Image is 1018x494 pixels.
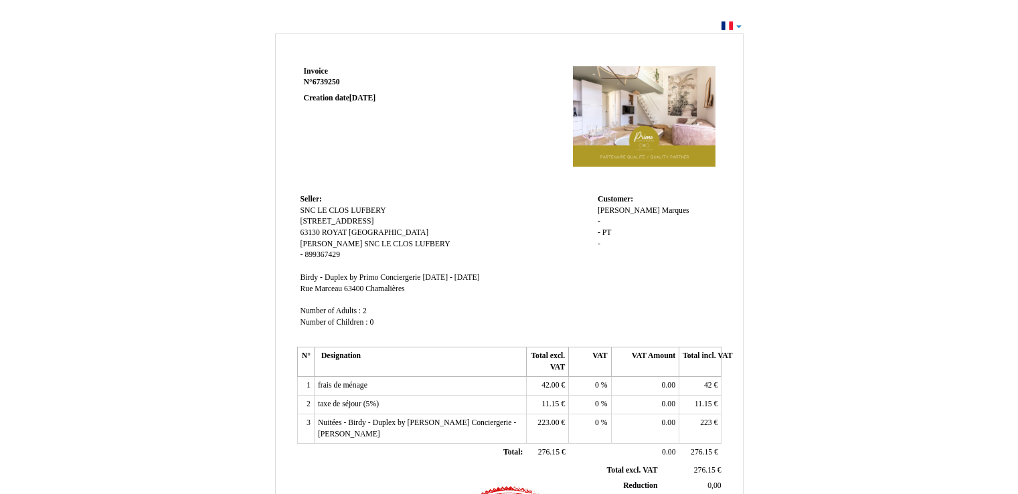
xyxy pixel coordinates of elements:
[301,195,322,203] span: Seller:
[595,418,599,427] span: 0
[595,381,599,390] span: 0
[301,273,421,282] span: Birdy - Duplex by Primo Conciergerie
[607,466,658,475] span: Total excl. VAT
[297,414,314,443] td: 3
[318,418,516,438] span: Nuitées - Birdy - Duplex by [PERSON_NAME] Conciergerie - [PERSON_NAME]
[695,400,712,408] span: 11.15
[694,466,715,475] span: 276.15
[662,381,675,390] span: 0.00
[313,78,340,86] span: 6739250
[660,463,724,478] td: €
[369,318,373,327] span: 0
[569,377,611,396] td: %
[363,307,367,315] span: 2
[526,414,568,443] td: €
[569,347,611,377] th: VAT
[301,284,343,293] span: Rue Marceau
[526,396,568,414] td: €
[569,414,611,443] td: %
[662,400,675,408] span: 0.00
[704,381,712,390] span: 42
[364,240,450,248] span: SNC LE CLOS LUFBERY
[349,94,375,102] span: [DATE]
[598,195,633,203] span: Customer:
[304,77,464,88] strong: N°
[422,273,479,282] span: [DATE] - [DATE]
[679,347,722,377] th: Total incl. VAT
[662,418,675,427] span: 0.00
[598,206,660,215] span: [PERSON_NAME]
[349,228,428,237] span: [GEOGRAPHIC_DATA]
[301,318,368,327] span: Number of Children :
[611,347,679,377] th: VAT Amount
[297,396,314,414] td: 2
[598,217,600,226] span: -
[623,481,657,490] span: Reduction
[318,381,367,390] span: frais de ménage
[537,418,559,427] span: 223.00
[314,347,526,377] th: Designation
[526,347,568,377] th: Total excl. VAT
[305,250,340,259] span: 899367429
[570,66,718,167] img: logo
[301,206,386,215] span: SNC LE CLOS LUFBERY
[662,448,675,457] span: 0.00
[598,228,600,237] span: -
[301,250,303,259] span: -
[344,284,363,293] span: 63400
[301,217,374,226] span: [STREET_ADDRESS]
[301,240,363,248] span: [PERSON_NAME]
[707,481,721,490] span: 0,00
[691,448,712,457] span: 276.15
[679,396,722,414] td: €
[318,400,379,408] span: taxe de séjour (5%)
[595,400,599,408] span: 0
[301,228,320,237] span: 63130
[503,448,523,457] span: Total:
[542,400,560,408] span: 11.15
[679,414,722,443] td: €
[304,94,376,102] strong: Creation date
[304,67,328,76] span: Invoice
[541,381,559,390] span: 42.00
[301,307,361,315] span: Number of Adults :
[679,444,722,463] td: €
[662,206,689,215] span: Marques
[297,377,314,396] td: 1
[365,284,404,293] span: Chamalières
[602,228,612,237] span: PT
[679,377,722,396] td: €
[700,418,712,427] span: 223
[297,347,314,377] th: N°
[598,240,600,248] span: -
[322,228,347,237] span: ROYAT
[526,444,568,463] td: €
[538,448,560,457] span: 276.15
[526,377,568,396] td: €
[569,396,611,414] td: %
